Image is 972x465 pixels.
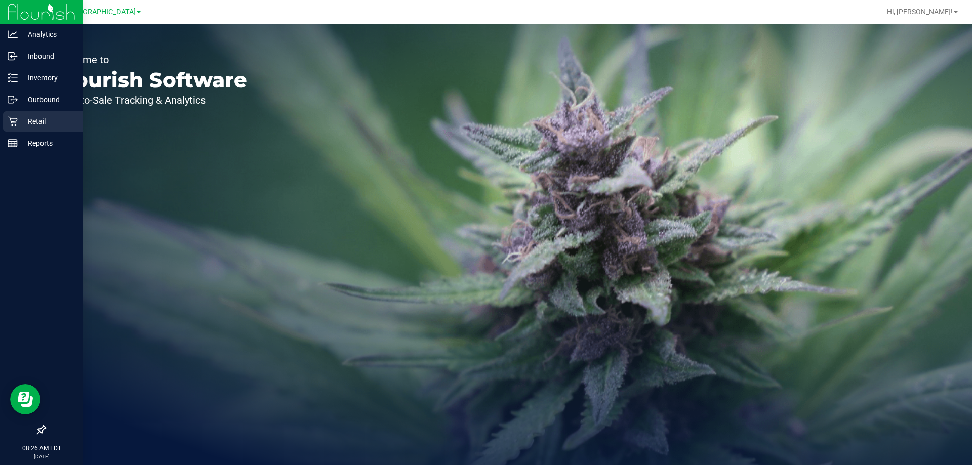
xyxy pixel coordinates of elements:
[18,137,78,149] p: Reports
[18,94,78,106] p: Outbound
[8,51,18,61] inline-svg: Inbound
[55,70,247,90] p: Flourish Software
[8,116,18,126] inline-svg: Retail
[8,138,18,148] inline-svg: Reports
[10,384,40,414] iframe: Resource center
[8,95,18,105] inline-svg: Outbound
[5,444,78,453] p: 08:26 AM EDT
[18,115,78,128] p: Retail
[55,95,247,105] p: Seed-to-Sale Tracking & Analytics
[8,29,18,39] inline-svg: Analytics
[18,28,78,40] p: Analytics
[8,73,18,83] inline-svg: Inventory
[66,8,136,16] span: [GEOGRAPHIC_DATA]
[887,8,953,16] span: Hi, [PERSON_NAME]!
[18,72,78,84] p: Inventory
[5,453,78,460] p: [DATE]
[55,55,247,65] p: Welcome to
[18,50,78,62] p: Inbound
